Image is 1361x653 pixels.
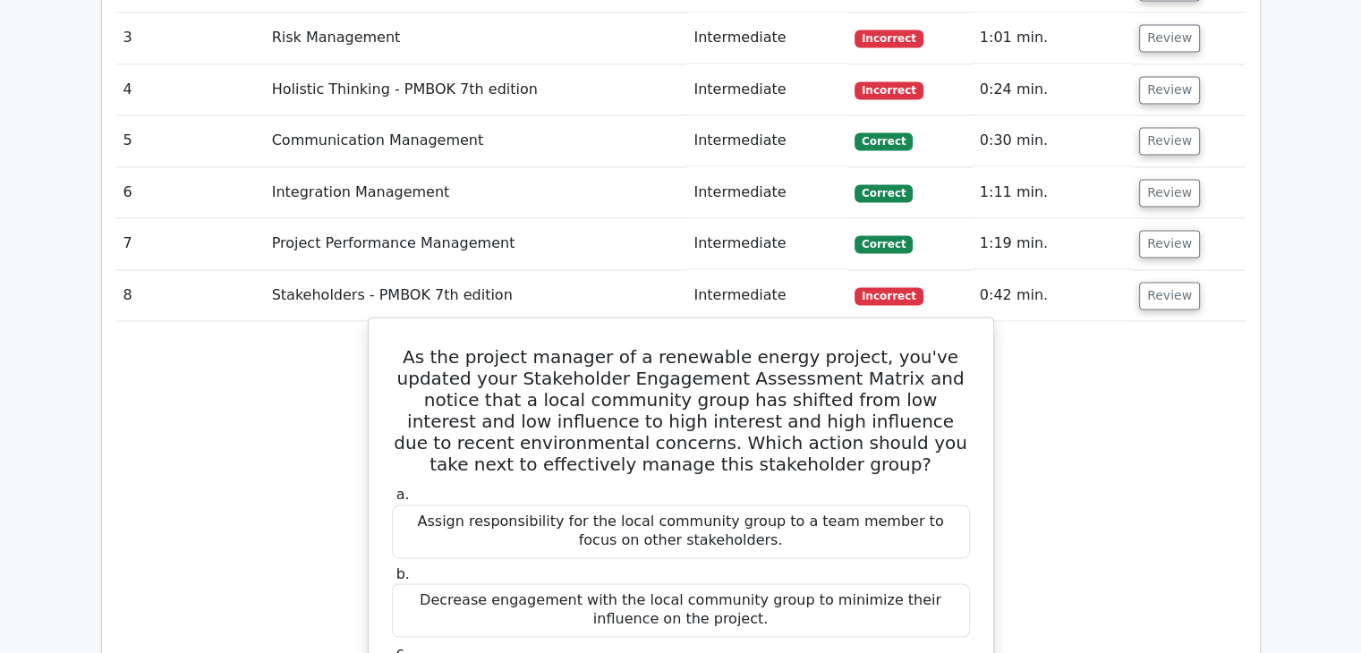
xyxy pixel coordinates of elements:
[973,64,1132,115] td: 0:24 min.
[855,30,923,47] span: Incorrect
[855,184,913,202] span: Correct
[116,270,265,321] td: 8
[116,167,265,218] td: 6
[1139,282,1200,310] button: Review
[390,346,972,475] h5: As the project manager of a renewable energy project, you've updated your Stakeholder Engagement ...
[686,218,847,269] td: Intermediate
[855,235,913,253] span: Correct
[855,132,913,150] span: Correct
[265,270,687,321] td: Stakeholders - PMBOK 7th edition
[855,81,923,99] span: Incorrect
[116,13,265,64] td: 3
[686,13,847,64] td: Intermediate
[973,115,1132,166] td: 0:30 min.
[1139,127,1200,155] button: Review
[396,486,410,503] span: a.
[116,64,265,115] td: 4
[116,218,265,269] td: 7
[265,13,687,64] td: Risk Management
[686,115,847,166] td: Intermediate
[265,115,687,166] td: Communication Management
[265,218,687,269] td: Project Performance Management
[686,270,847,321] td: Intermediate
[1139,179,1200,207] button: Review
[396,565,410,582] span: b.
[1139,24,1200,52] button: Review
[392,583,970,637] div: Decrease engagement with the local community group to minimize their influence on the project.
[1139,230,1200,258] button: Review
[392,505,970,558] div: Assign responsibility for the local community group to a team member to focus on other stakeholders.
[855,287,923,305] span: Incorrect
[116,115,265,166] td: 5
[1139,76,1200,104] button: Review
[686,64,847,115] td: Intermediate
[973,218,1132,269] td: 1:19 min.
[265,64,687,115] td: Holistic Thinking - PMBOK 7th edition
[686,167,847,218] td: Intermediate
[265,167,687,218] td: Integration Management
[973,270,1132,321] td: 0:42 min.
[973,13,1132,64] td: 1:01 min.
[973,167,1132,218] td: 1:11 min.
